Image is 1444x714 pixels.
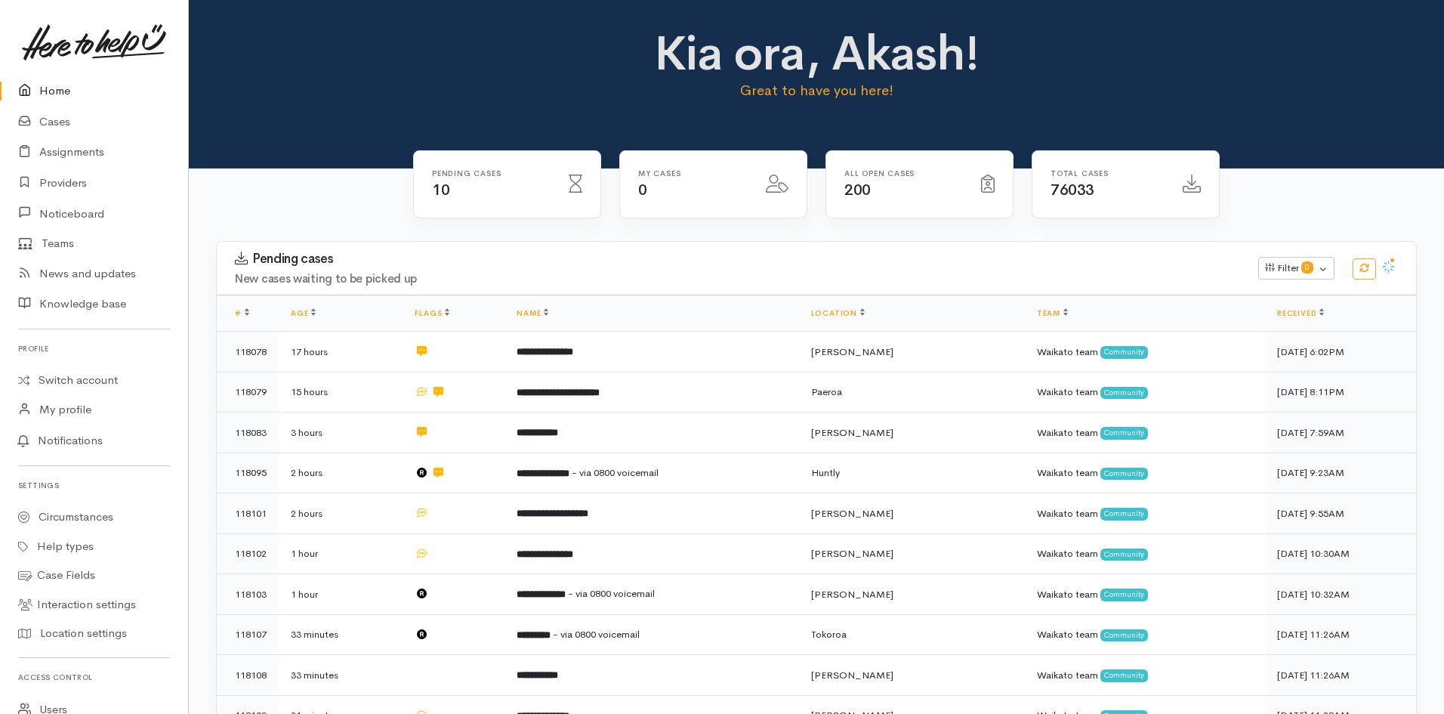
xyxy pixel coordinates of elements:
[1100,468,1148,480] span: Community
[811,507,893,520] span: [PERSON_NAME]
[1025,655,1265,696] td: Waikato team
[1265,533,1416,574] td: [DATE] 10:30AM
[1051,181,1094,199] span: 76033
[235,273,1240,286] h4: New cases waiting to be picked up
[415,308,449,318] a: Flags
[217,332,279,372] td: 118078
[811,385,842,398] span: Paeroa
[811,345,893,358] span: [PERSON_NAME]
[1277,308,1324,318] a: Received
[1265,453,1416,493] td: [DATE] 9:23AM
[279,332,403,372] td: 17 hours
[521,27,1112,80] h1: Kia ora, Akash!
[1025,413,1265,453] td: Waikato team
[811,547,893,560] span: [PERSON_NAME]
[1265,655,1416,696] td: [DATE] 11:26AM
[1100,346,1148,358] span: Community
[279,574,403,615] td: 1 hour
[279,655,403,696] td: 33 minutes
[18,475,170,496] h6: Settings
[235,308,249,318] a: #
[1025,574,1265,615] td: Waikato team
[291,308,316,318] a: Age
[517,308,548,318] a: Name
[1025,614,1265,655] td: Waikato team
[811,588,893,601] span: [PERSON_NAME]
[217,574,279,615] td: 118103
[1100,508,1148,520] span: Community
[811,628,847,641] span: Tokoroa
[1051,169,1165,178] h6: Total cases
[1025,533,1265,574] td: Waikato team
[811,426,893,439] span: [PERSON_NAME]
[279,614,403,655] td: 33 minutes
[568,587,655,600] span: - via 0800 voicemail
[217,413,279,453] td: 118083
[279,372,403,413] td: 15 hours
[844,181,871,199] span: 200
[18,667,170,688] h6: Access control
[572,466,659,479] span: - via 0800 voicemail
[279,493,403,534] td: 2 hours
[1100,669,1148,682] span: Community
[1100,427,1148,439] span: Community
[217,614,279,655] td: 118107
[1100,549,1148,561] span: Community
[1025,372,1265,413] td: Waikato team
[279,533,403,574] td: 1 hour
[1100,629,1148,641] span: Community
[1265,413,1416,453] td: [DATE] 7:59AM
[1258,257,1334,280] button: Filter0
[1265,332,1416,372] td: [DATE] 6:02PM
[1265,574,1416,615] td: [DATE] 10:32AM
[844,169,963,178] h6: All Open cases
[432,181,449,199] span: 10
[279,413,403,453] td: 3 hours
[1025,493,1265,534] td: Waikato team
[217,453,279,493] td: 118095
[811,308,865,318] a: Location
[1265,372,1416,413] td: [DATE] 8:11PM
[1301,261,1313,274] span: 0
[638,169,748,178] h6: My cases
[217,493,279,534] td: 118101
[553,628,640,641] span: - via 0800 voicemail
[235,252,1240,267] h3: Pending cases
[18,338,170,359] h6: Profile
[217,533,279,574] td: 118102
[638,181,647,199] span: 0
[811,669,893,682] span: [PERSON_NAME]
[1265,614,1416,655] td: [DATE] 11:26AM
[1025,332,1265,372] td: Waikato team
[217,655,279,696] td: 118108
[217,372,279,413] td: 118079
[279,453,403,493] td: 2 hours
[1100,589,1148,601] span: Community
[432,169,551,178] h6: Pending cases
[1100,387,1148,399] span: Community
[1025,453,1265,493] td: Waikato team
[521,80,1112,101] p: Great to have you here!
[1265,493,1416,534] td: [DATE] 9:55AM
[811,466,840,479] span: Huntly
[1037,308,1068,318] a: Team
